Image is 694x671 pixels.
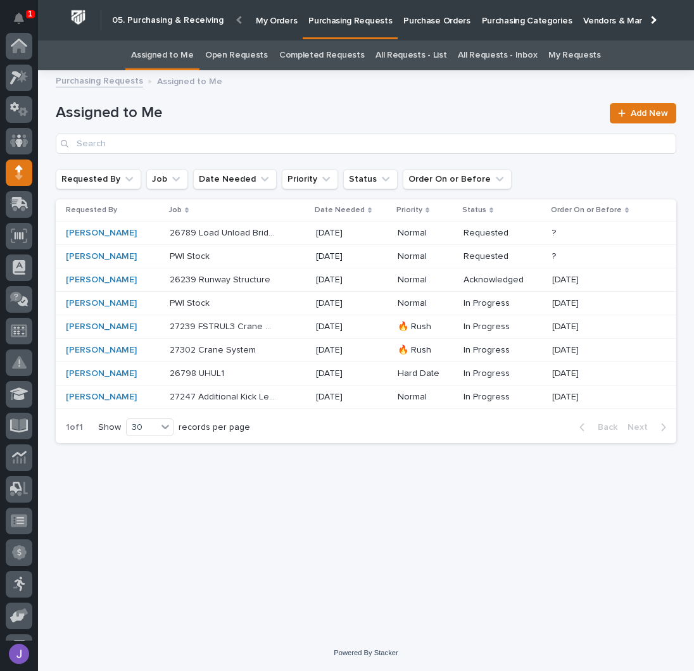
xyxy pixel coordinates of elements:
a: [PERSON_NAME] [66,392,137,403]
p: Requested By [66,203,117,217]
p: 🔥 Rush [398,322,453,332]
a: [PERSON_NAME] [66,298,137,309]
tr: [PERSON_NAME] 27247 Additional Kick Leg Weldments27247 Additional Kick Leg Weldments [DATE]Normal... [56,386,676,409]
a: [PERSON_NAME] [66,345,137,356]
p: [DATE] [552,342,581,356]
a: Add New [610,103,676,123]
p: [DATE] [552,366,581,379]
p: In Progress [464,392,542,403]
a: [PERSON_NAME] [66,228,137,239]
p: Show [98,422,121,433]
button: Notifications [6,5,32,32]
a: [PERSON_NAME] [66,251,137,262]
p: 1 of 1 [56,412,93,443]
p: [DATE] [316,368,388,379]
p: [DATE] [316,275,388,285]
p: [DATE] [552,272,581,285]
tr: [PERSON_NAME] PWI StockPWI Stock [DATE]NormalIn Progress[DATE][DATE] [56,292,676,315]
p: PWI Stock [170,249,212,262]
button: Back [569,422,622,433]
button: Order On or Before [403,169,512,189]
a: My Requests [548,41,601,70]
p: [DATE] [316,298,388,309]
p: Requested [464,251,542,262]
span: Next [628,422,655,433]
p: 27302 Crane System [170,342,258,356]
p: In Progress [464,368,542,379]
p: Normal [398,228,453,239]
button: Priority [282,169,338,189]
p: 26798 UHUL1 [170,366,227,379]
p: [DATE] [316,345,388,356]
p: Normal [398,298,453,309]
p: Normal [398,275,453,285]
span: Add New [631,109,668,118]
p: PWI Stock [170,296,212,309]
p: [DATE] [316,251,388,262]
tr: [PERSON_NAME] PWI StockPWI Stock [DATE]NormalRequested?? [56,245,676,268]
p: ? [552,225,558,239]
p: 26789 Load Unload Bridges [170,225,278,239]
p: [DATE] [316,228,388,239]
button: users-avatar [6,641,32,667]
p: Acknowledged [464,275,542,285]
input: Search [56,134,676,154]
span: Back [590,422,617,433]
tr: [PERSON_NAME] 27302 Crane System27302 Crane System [DATE]🔥 RushIn Progress[DATE][DATE] [56,339,676,362]
a: Purchasing Requests [56,73,143,87]
div: 30 [127,421,157,434]
p: [DATE] [552,319,581,332]
tr: [PERSON_NAME] 26798 UHUL126798 UHUL1 [DATE]Hard DateIn Progress[DATE][DATE] [56,362,676,386]
p: ? [552,249,558,262]
a: [PERSON_NAME] [66,368,137,379]
p: In Progress [464,345,542,356]
p: Hard Date [398,368,453,379]
button: Job [146,169,188,189]
p: Normal [398,251,453,262]
button: Date Needed [193,169,277,189]
p: 1 [28,9,32,18]
tr: [PERSON_NAME] 26789 Load Unload Bridges26789 Load Unload Bridges [DATE]NormalRequested?? [56,222,676,245]
p: Assigned to Me [157,73,222,87]
p: Priority [396,203,422,217]
p: records per page [179,422,250,433]
p: Status [462,203,486,217]
p: 26239 Runway Structure [170,272,273,285]
div: Notifications1 [16,13,32,33]
p: [DATE] [552,389,581,403]
a: Completed Requests [279,41,364,70]
button: Requested By [56,169,141,189]
tr: [PERSON_NAME] 26239 Runway Structure26239 Runway Structure [DATE]NormalAcknowledged[DATE][DATE] [56,268,676,292]
p: Order On or Before [551,203,622,217]
p: Requested [464,228,542,239]
p: [DATE] [316,392,388,403]
tr: [PERSON_NAME] 27239 FSTRUL3 Crane System27239 FSTRUL3 Crane System [DATE]🔥 RushIn Progress[DATE][... [56,315,676,339]
img: Workspace Logo [66,6,90,29]
p: 27239 FSTRUL3 Crane System [170,319,278,332]
p: [DATE] [552,296,581,309]
a: Open Requests [205,41,268,70]
a: All Requests - List [375,41,446,70]
p: 27247 Additional Kick Leg Weldments [170,389,278,403]
p: 🔥 Rush [398,345,453,356]
p: Job [168,203,182,217]
h2: 05. Purchasing & Receiving [112,15,224,26]
a: [PERSON_NAME] [66,275,137,285]
p: In Progress [464,322,542,332]
p: [DATE] [316,322,388,332]
button: Next [622,422,676,433]
a: Assigned to Me [131,41,194,70]
p: Date Needed [315,203,365,217]
a: [PERSON_NAME] [66,322,137,332]
p: Normal [398,392,453,403]
p: In Progress [464,298,542,309]
h1: Assigned to Me [56,104,602,122]
button: Status [343,169,398,189]
a: All Requests - Inbox [458,41,537,70]
a: Powered By Stacker [334,649,398,656]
